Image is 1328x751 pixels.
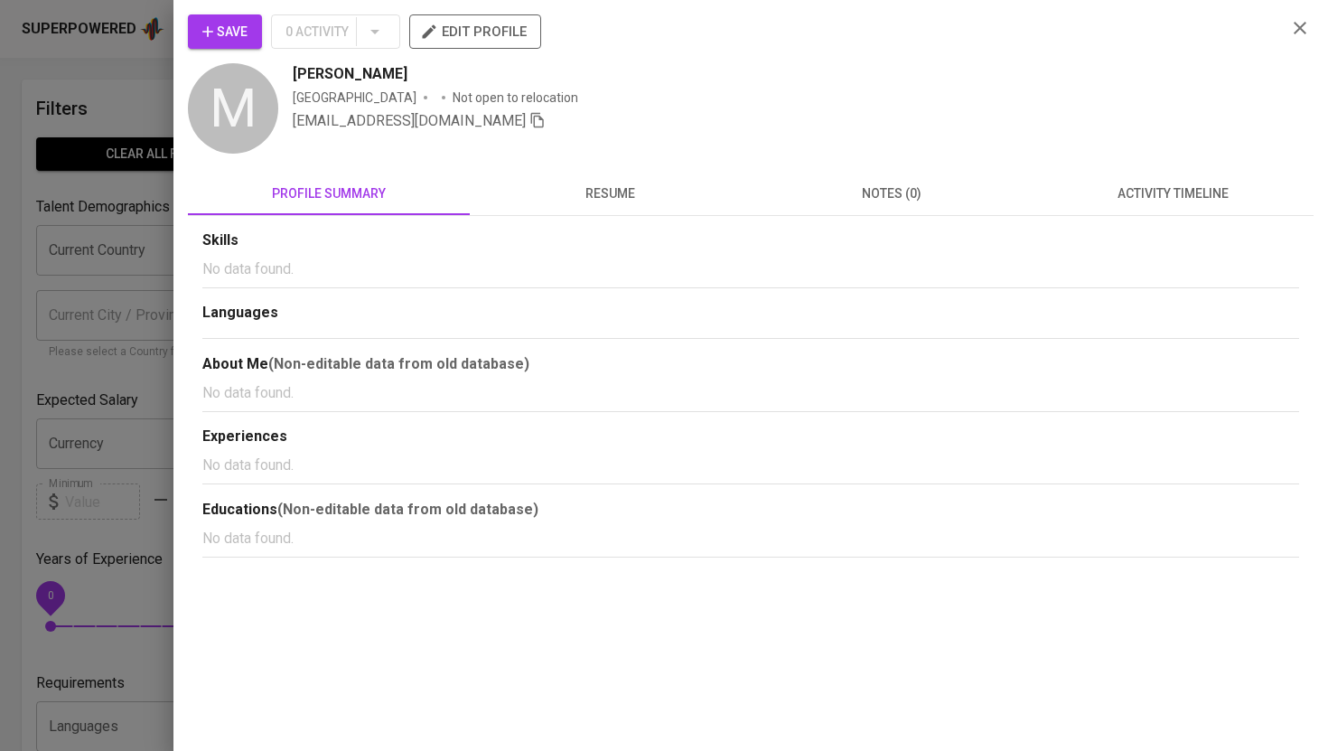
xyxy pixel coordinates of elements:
[202,427,1299,447] div: Experiences
[409,23,541,38] a: edit profile
[268,355,529,372] b: (Non-editable data from old database)
[202,230,1299,251] div: Skills
[202,455,1299,476] p: No data found.
[424,20,527,43] span: edit profile
[202,303,1299,324] div: Languages
[453,89,578,107] p: Not open to relocation
[202,528,1299,549] p: No data found.
[202,21,248,43] span: Save
[277,501,538,518] b: (Non-editable data from old database)
[293,89,416,107] div: [GEOGRAPHIC_DATA]
[202,258,1299,280] p: No data found.
[188,14,262,49] button: Save
[199,183,459,205] span: profile summary
[481,183,741,205] span: resume
[188,63,278,154] div: M
[293,63,407,85] span: [PERSON_NAME]
[202,382,1299,404] p: No data found.
[202,499,1299,521] div: Educations
[293,112,526,129] span: [EMAIL_ADDRESS][DOMAIN_NAME]
[762,183,1022,205] span: notes (0)
[202,353,1299,375] div: About Me
[409,14,541,49] button: edit profile
[1043,183,1304,205] span: activity timeline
